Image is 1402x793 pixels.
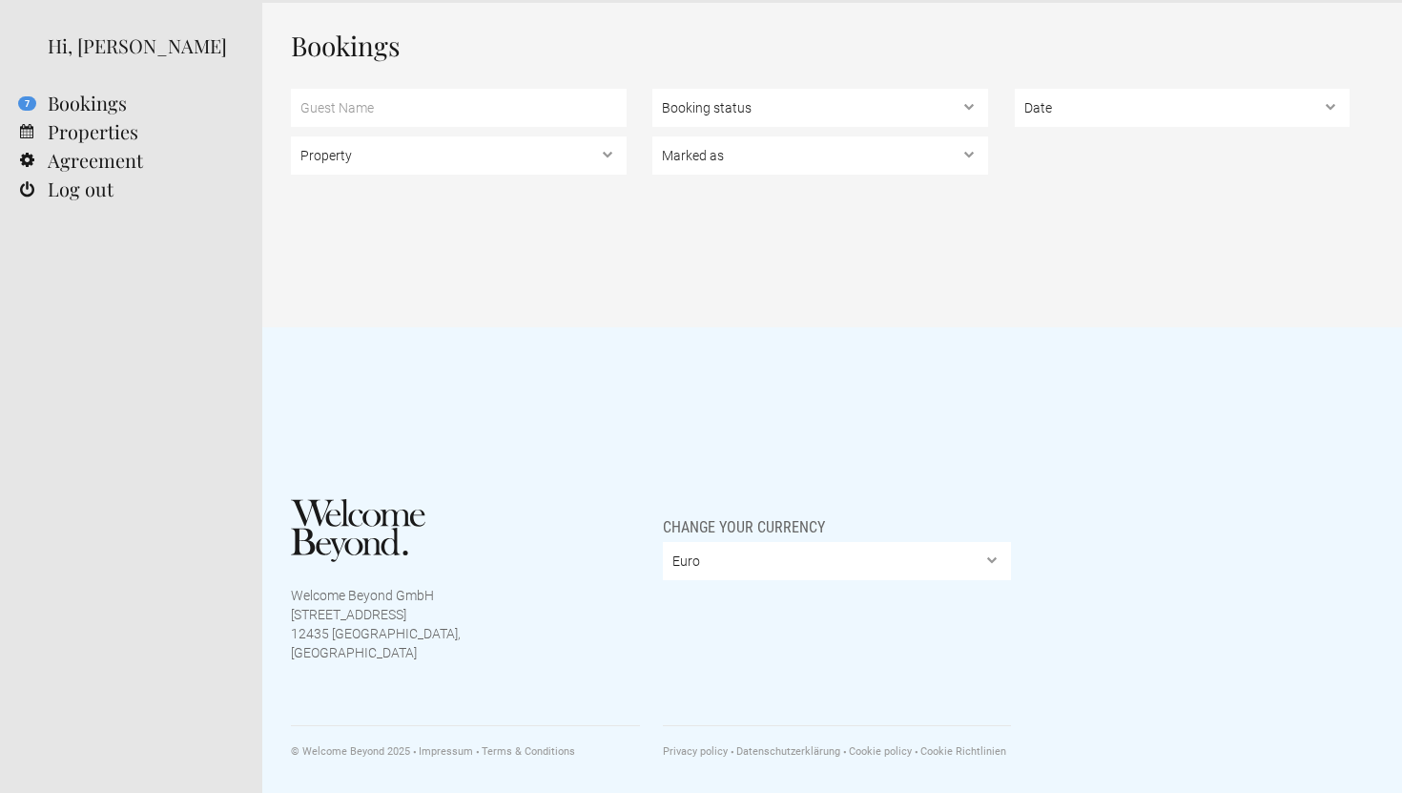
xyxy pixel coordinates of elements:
a: Datenschutzerklärung [731,745,840,758]
img: Welcome Beyond [291,499,425,562]
a: Privacy policy [663,745,728,758]
select: Change your currency [663,542,1012,580]
a: Terms & Conditions [476,745,575,758]
flynt-notification-badge: 7 [18,96,36,111]
h1: Bookings [291,31,1350,60]
a: Impressum [413,745,473,758]
input: Guest Name [291,89,627,127]
div: Hi, [PERSON_NAME] [48,31,234,60]
select: , [1015,89,1350,127]
select: , , , [652,136,988,175]
select: , , [652,89,988,127]
span: Change your currency [663,499,825,537]
a: Cookie policy [843,745,912,758]
a: Cookie Richtlinien [915,745,1006,758]
span: © Welcome Beyond 2025 [291,745,410,758]
p: Welcome Beyond GmbH [STREET_ADDRESS] 12435 [GEOGRAPHIC_DATA], [GEOGRAPHIC_DATA] [291,586,461,662]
